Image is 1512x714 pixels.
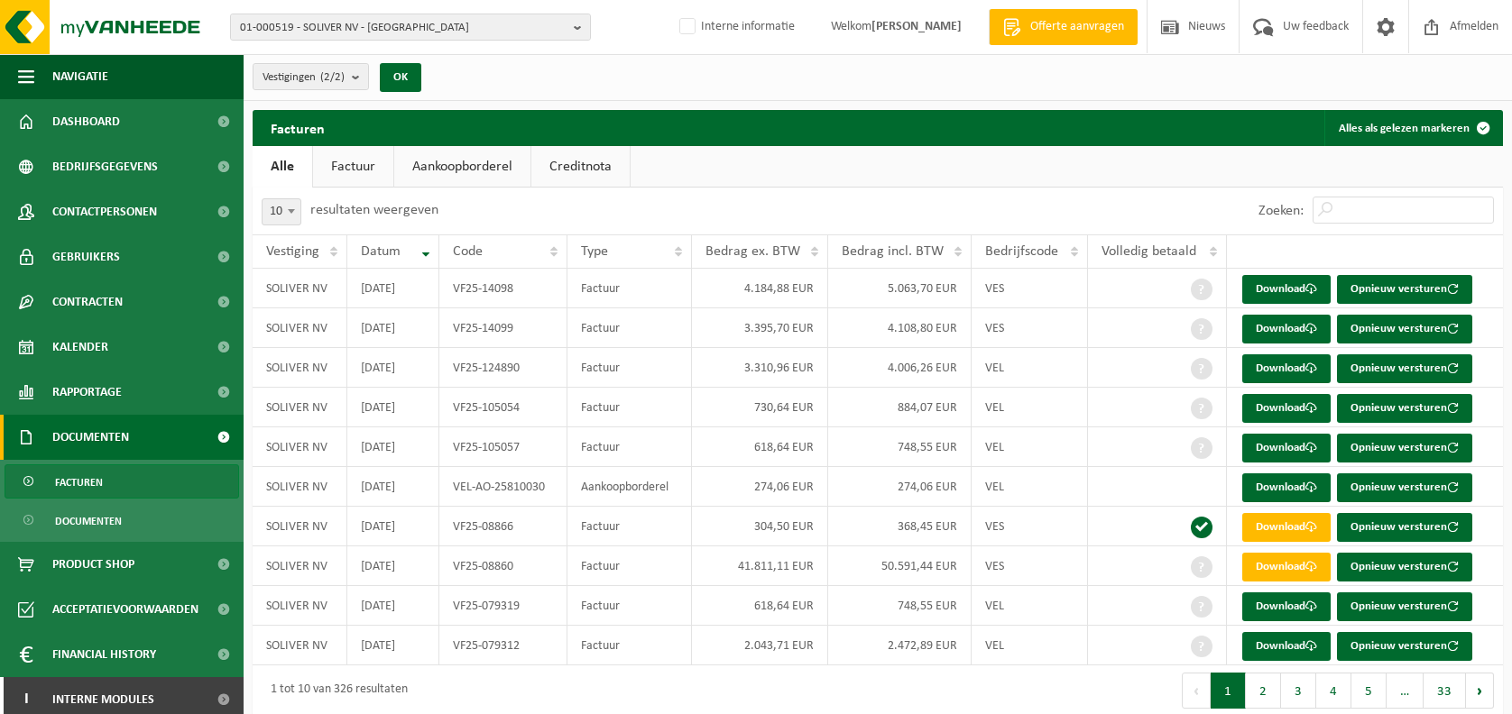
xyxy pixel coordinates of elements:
[828,269,973,308] td: 5.063,70 EUR
[828,586,973,626] td: 748,55 EUR
[439,308,567,348] td: VF25-14099
[439,269,567,308] td: VF25-14098
[253,467,347,507] td: SOLIVER NV
[439,586,567,626] td: VF25-079319
[380,63,421,92] button: OK
[347,467,439,507] td: [DATE]
[240,14,567,41] span: 01-000519 - SOLIVER NV - [GEOGRAPHIC_DATA]
[347,388,439,427] td: [DATE]
[347,269,439,308] td: [DATE]
[692,348,828,388] td: 3.310,96 EUR
[972,507,1088,546] td: VES
[1337,513,1472,542] button: Opnieuw versturen
[52,325,108,370] span: Kalender
[253,308,347,348] td: SOLIVER NV
[972,348,1088,388] td: VEL
[361,244,401,259] span: Datum
[313,146,393,188] a: Factuur
[1351,673,1387,709] button: 5
[1337,632,1472,661] button: Opnieuw versturen
[1337,434,1472,462] button: Opnieuw versturen
[972,308,1088,348] td: VES
[567,626,691,665] td: Factuur
[52,54,108,99] span: Navigatie
[1242,354,1331,383] a: Download
[1258,204,1304,218] label: Zoeken:
[320,71,345,83] count: (2/2)
[439,467,567,507] td: VEL-AO-25810030
[230,14,591,41] button: 01-000519 - SOLIVER NV - [GEOGRAPHIC_DATA]
[310,203,438,217] label: resultaten weergeven
[253,110,343,145] h2: Facturen
[676,14,795,41] label: Interne informatie
[1102,244,1196,259] span: Volledig betaald
[52,632,156,677] span: Financial History
[1281,673,1316,709] button: 3
[253,269,347,308] td: SOLIVER NV
[828,308,973,348] td: 4.108,80 EUR
[55,465,103,499] span: Facturen
[972,467,1088,507] td: VEL
[1424,673,1466,709] button: 33
[828,507,973,546] td: 368,45 EUR
[52,144,158,189] span: Bedrijfsgegevens
[52,370,122,415] span: Rapportage
[1246,673,1281,709] button: 2
[828,626,973,665] td: 2.472,89 EUR
[253,507,347,546] td: SOLIVER NV
[692,626,828,665] td: 2.043,71 EUR
[394,146,530,188] a: Aankoopborderel
[1242,315,1331,343] a: Download
[347,507,439,546] td: [DATE]
[1337,275,1472,304] button: Opnieuw versturen
[1242,394,1331,423] a: Download
[567,269,691,308] td: Factuur
[439,388,567,427] td: VF25-105054
[531,146,630,188] a: Creditnota
[567,507,691,546] td: Factuur
[439,507,567,546] td: VF25-08866
[567,308,691,348] td: Factuur
[253,546,347,586] td: SOLIVER NV
[1337,315,1472,343] button: Opnieuw versturen
[567,586,691,626] td: Factuur
[692,586,828,626] td: 618,64 EUR
[581,244,608,259] span: Type
[1466,673,1494,709] button: Next
[347,427,439,467] td: [DATE]
[1387,673,1424,709] span: …
[842,244,944,259] span: Bedrag incl. BTW
[692,388,828,427] td: 730,64 EUR
[1242,553,1331,581] a: Download
[1337,592,1472,621] button: Opnieuw versturen
[1337,394,1472,423] button: Opnieuw versturen
[1242,275,1331,304] a: Download
[263,199,300,224] span: 10
[972,427,1088,467] td: VEL
[1337,354,1472,383] button: Opnieuw versturen
[828,467,973,507] td: 274,06 EUR
[1242,632,1331,661] a: Download
[52,279,123,325] span: Contracten
[439,546,567,586] td: VF25-08860
[347,586,439,626] td: [DATE]
[453,244,483,259] span: Code
[828,348,973,388] td: 4.006,26 EUR
[567,427,691,467] td: Factuur
[828,388,973,427] td: 884,07 EUR
[1211,673,1246,709] button: 1
[1242,473,1331,502] a: Download
[1242,513,1331,542] a: Download
[253,388,347,427] td: SOLIVER NV
[347,348,439,388] td: [DATE]
[692,427,828,467] td: 618,64 EUR
[985,244,1058,259] span: Bedrijfscode
[692,467,828,507] td: 274,06 EUR
[439,427,567,467] td: VF25-105057
[1242,592,1331,621] a: Download
[828,546,973,586] td: 50.591,44 EUR
[253,146,312,188] a: Alle
[692,507,828,546] td: 304,50 EUR
[347,308,439,348] td: [DATE]
[52,189,157,234] span: Contactpersonen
